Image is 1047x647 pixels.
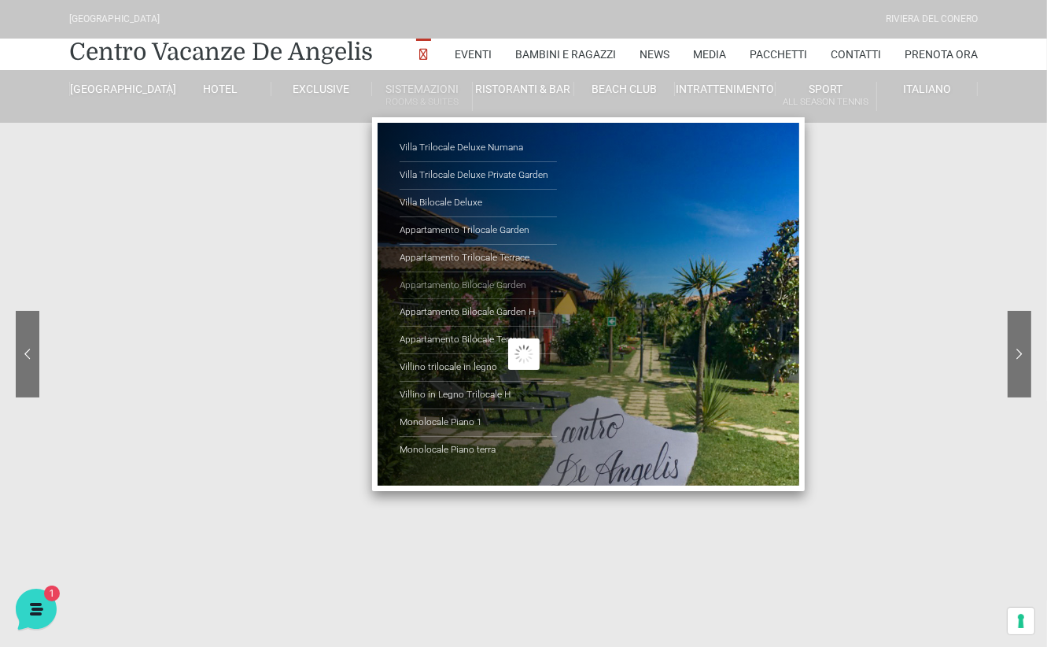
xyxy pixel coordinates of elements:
[136,524,179,538] p: Messaggi
[157,501,168,512] span: 1
[205,502,302,538] button: Aiuto
[400,354,557,382] a: Villino trilocale in legno
[35,295,257,311] input: Cerca un articolo...
[25,126,134,139] span: Le tue conversazioni
[13,502,109,538] button: Home
[13,69,264,101] p: La nostra missione è rendere la tua esperienza straordinaria!
[109,502,206,538] button: 1Messaggi
[372,94,472,109] small: Rooms & Suites
[400,162,557,190] a: Villa Trilocale Deluxe Private Garden
[400,135,557,162] a: Villa Trilocale Deluxe Numana
[400,245,557,272] a: Appartamento Trilocale Terrace
[25,198,289,230] button: Inizia una conversazione
[750,39,807,70] a: Pacchetti
[25,261,123,274] span: Trova una risposta
[400,217,557,245] a: Appartamento Trilocale Garden
[776,94,876,109] small: All Season Tennis
[831,39,881,70] a: Contatti
[400,382,557,409] a: Villino in Legno Trilocale H
[19,145,296,192] a: [PERSON_NAME]Ciao! Benvenuto al [GEOGRAPHIC_DATA]! Come posso aiutarti!38 s fa1
[271,82,372,96] a: Exclusive
[515,39,616,70] a: Bambini e Ragazzi
[903,83,951,95] span: Italiano
[69,36,373,68] a: Centro Vacanze De Angelis
[13,13,264,63] h2: Ciao da De Angelis Resort 👋
[1008,608,1034,634] button: Le tue preferenze relative al consenso per le tecnologie di tracciamento
[886,12,978,27] div: Riviera Del Conero
[102,208,232,220] span: Inizia una conversazione
[168,261,289,274] a: Apri Centro Assistenza
[400,409,557,437] a: Monolocale Piano 1
[693,39,726,70] a: Media
[400,299,557,327] a: Appartamento Bilocale Garden H
[400,327,557,354] a: Appartamento Bilocale Terrace
[47,524,74,538] p: Home
[260,151,289,165] p: 38 s fa
[69,82,170,96] a: [GEOGRAPHIC_DATA]
[25,153,57,184] img: light
[455,39,492,70] a: Eventi
[776,82,876,111] a: SportAll Season Tennis
[473,82,573,96] a: Ristoranti & Bar
[400,272,557,300] a: Appartamento Bilocale Garden
[905,39,978,70] a: Prenota Ora
[640,39,669,70] a: News
[675,82,776,96] a: Intrattenimento
[170,82,271,96] a: Hotel
[66,151,251,167] span: [PERSON_NAME]
[400,190,557,217] a: Villa Bilocale Deluxe
[877,82,978,96] a: Italiano
[69,12,160,27] div: [GEOGRAPHIC_DATA]
[574,82,675,96] a: Beach Club
[140,126,289,139] a: [DEMOGRAPHIC_DATA] tutto
[372,82,473,111] a: SistemazioniRooms & Suites
[400,437,557,464] a: Monolocale Piano terra
[13,586,60,633] iframe: Customerly Messenger Launcher
[242,524,265,538] p: Aiuto
[66,170,251,186] p: Ciao! Benvenuto al [GEOGRAPHIC_DATA]! Come posso aiutarti!
[274,170,289,186] span: 1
